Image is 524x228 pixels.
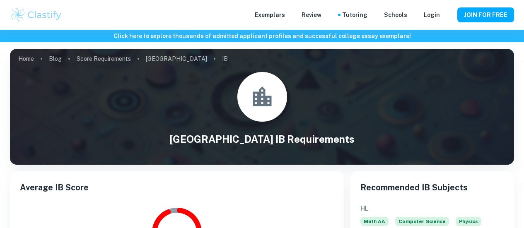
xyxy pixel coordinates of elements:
a: Login [424,10,440,19]
h1: [GEOGRAPHIC_DATA] IB Requirements [10,132,514,146]
p: IB [222,54,228,63]
a: Tutoring [342,10,367,19]
a: Blog [49,53,62,65]
button: JOIN FOR FREE [457,7,514,22]
a: Score Requirements [77,53,131,65]
p: Review [302,10,321,19]
img: Clastify logo [10,7,63,23]
h2: Average IB Score [20,181,334,194]
span: Physics [456,217,481,226]
span: Computer Science [395,217,449,226]
h6: HL [360,204,504,214]
h6: Click here to explore thousands of admitted applicant profiles and successful college essay exemp... [2,31,522,41]
h2: Recommended IB Subjects [360,181,504,194]
span: Math AA [360,217,389,226]
a: [GEOGRAPHIC_DATA] [146,53,207,65]
a: Schools [384,10,407,19]
a: Home [18,53,34,65]
button: Help and Feedback [447,13,451,17]
p: Exemplars [255,10,285,19]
